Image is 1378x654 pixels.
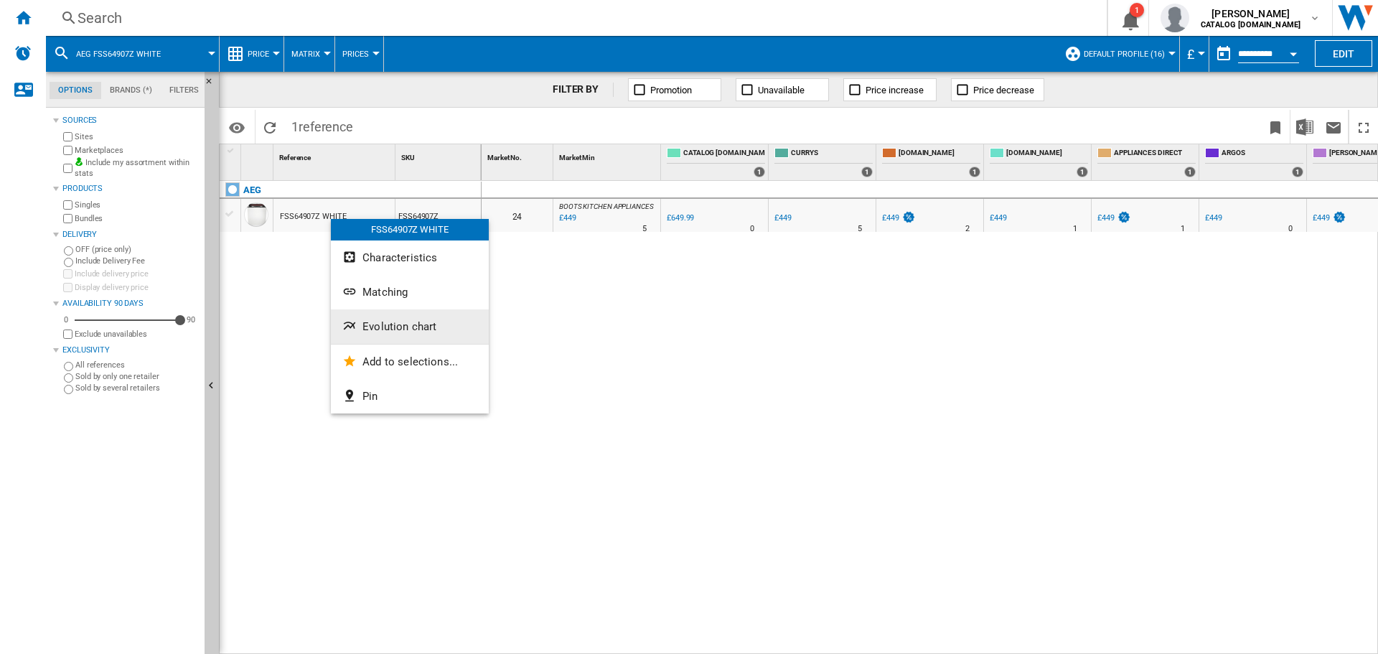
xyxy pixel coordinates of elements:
span: Matching [362,286,408,299]
span: Characteristics [362,251,437,264]
span: Add to selections... [362,355,458,368]
button: Add to selections... [331,345,489,379]
button: Matching [331,275,489,309]
button: Pin... [331,379,489,414]
button: Characteristics [331,240,489,275]
div: FSS64907Z WHITE [331,219,489,240]
span: Pin [362,390,378,403]
span: Evolution chart [362,320,436,333]
button: Evolution chart [331,309,489,344]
